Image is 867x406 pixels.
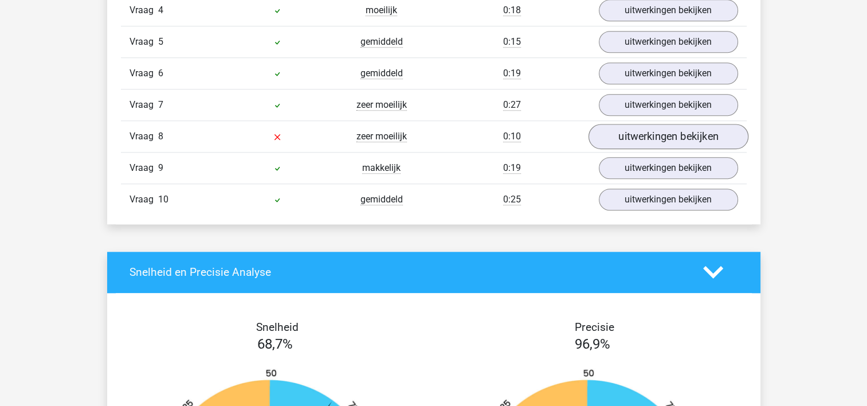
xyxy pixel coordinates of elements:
[356,99,407,111] span: zeer moeilijk
[130,98,158,112] span: Vraag
[356,131,407,142] span: zeer moeilijk
[588,124,748,149] a: uitwerkingen bekijken
[362,162,401,174] span: makkelijk
[130,35,158,49] span: Vraag
[257,336,293,352] span: 68,7%
[158,131,163,142] span: 8
[599,157,738,179] a: uitwerkingen bekijken
[599,31,738,53] a: uitwerkingen bekijken
[130,3,158,17] span: Vraag
[158,5,163,15] span: 4
[360,68,403,79] span: gemiddeld
[503,68,521,79] span: 0:19
[503,99,521,111] span: 0:27
[158,162,163,173] span: 9
[130,193,158,206] span: Vraag
[360,36,403,48] span: gemiddeld
[158,194,168,205] span: 10
[575,336,610,352] span: 96,9%
[503,131,521,142] span: 0:10
[447,321,743,334] h4: Precisie
[599,189,738,210] a: uitwerkingen bekijken
[366,5,397,16] span: moeilijk
[599,63,738,84] a: uitwerkingen bekijken
[599,94,738,116] a: uitwerkingen bekijken
[130,67,158,80] span: Vraag
[360,194,403,205] span: gemiddeld
[158,99,163,110] span: 7
[503,194,521,205] span: 0:25
[130,130,158,143] span: Vraag
[158,68,163,79] span: 6
[130,161,158,175] span: Vraag
[503,5,521,16] span: 0:18
[130,321,425,334] h4: Snelheid
[503,36,521,48] span: 0:15
[503,162,521,174] span: 0:19
[158,36,163,47] span: 5
[130,266,686,279] h4: Snelheid en Precisie Analyse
